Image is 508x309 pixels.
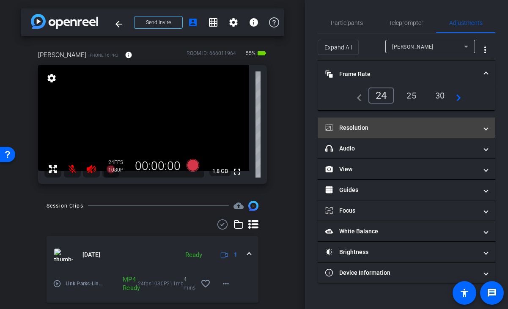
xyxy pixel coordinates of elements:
mat-expansion-panel-header: Brightness [318,242,495,262]
div: 24 [108,159,129,166]
div: Ready [181,250,206,260]
div: 25 [400,88,423,103]
mat-icon: info [249,17,259,27]
span: Link Parks-Link Parks-Contoro-2-2025-08-13-11-30-56-158-0 [66,279,104,288]
span: iPhone 16 Pro [88,52,118,58]
button: Expand All [318,40,359,55]
span: 24fps [138,279,151,288]
div: 00:00:00 [129,159,186,173]
mat-icon: navigate_next [451,90,461,101]
div: thumb-nail[DATE]Ready1 [47,273,258,303]
mat-icon: more_horiz [221,279,231,289]
div: 30 [429,88,451,103]
div: Session Clips [47,202,83,210]
span: [DATE] [82,250,100,259]
div: ROOM ID: 666011964 [187,49,236,62]
span: 4 mins [184,275,195,292]
mat-panel-title: Guides [325,186,478,194]
button: More Options for Adjustments Panel [475,40,495,60]
mat-panel-title: Device Information [325,268,478,277]
mat-icon: navigate_before [352,90,362,101]
mat-expansion-panel-header: Focus [318,200,495,221]
mat-icon: settings [46,73,58,83]
span: Send invite [146,19,171,26]
mat-expansion-panel-header: Audio [318,138,495,159]
mat-icon: favorite_border [200,279,211,289]
span: 211mb [167,279,184,288]
div: 24 [368,88,394,104]
span: 1.8 GB [209,166,231,176]
mat-icon: info [125,51,132,59]
span: Participants [331,20,363,26]
mat-expansion-panel-header: White Balance [318,221,495,241]
button: Send invite [134,16,183,29]
div: 1080P [108,167,129,173]
span: FPS [114,159,123,165]
mat-icon: message [487,288,497,298]
mat-expansion-panel-header: Guides [318,180,495,200]
span: Adjustments [449,20,483,26]
span: Destinations for your clips [233,201,244,211]
mat-panel-title: White Balance [325,227,478,236]
div: MP4 Ready [118,275,130,292]
mat-icon: settings [228,17,239,27]
mat-expansion-panel-header: Frame Rate [318,60,495,88]
mat-icon: battery_std [257,48,267,58]
mat-icon: fullscreen [232,167,242,177]
mat-panel-title: Audio [325,144,478,153]
img: app-logo [31,14,98,29]
mat-icon: grid_on [208,17,218,27]
mat-expansion-panel-header: View [318,159,495,179]
mat-icon: cloud_upload [233,201,244,211]
span: 1 [234,250,237,259]
div: Frame Rate [318,88,495,110]
mat-icon: more_vert [480,45,490,55]
span: 1080P [151,279,167,288]
span: [PERSON_NAME] [38,50,86,60]
mat-expansion-panel-header: Resolution [318,118,495,138]
mat-panel-title: Resolution [325,123,478,132]
img: thumb-nail [54,249,73,261]
mat-panel-title: Brightness [325,248,478,257]
mat-icon: play_circle_outline [53,279,61,288]
img: Session clips [248,201,258,211]
mat-panel-title: View [325,165,478,174]
span: [PERSON_NAME] [392,44,434,50]
mat-panel-title: Frame Rate [325,70,478,79]
mat-panel-title: Focus [325,206,478,215]
span: 55% [244,46,257,60]
mat-expansion-panel-header: Device Information [318,263,495,283]
mat-icon: arrow_back [114,19,124,29]
span: Teleprompter [389,20,423,26]
span: Expand All [324,39,352,55]
mat-expansion-panel-header: thumb-nail[DATE]Ready1 [47,236,258,273]
mat-icon: account_box [188,17,198,27]
mat-icon: accessibility [459,288,470,298]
